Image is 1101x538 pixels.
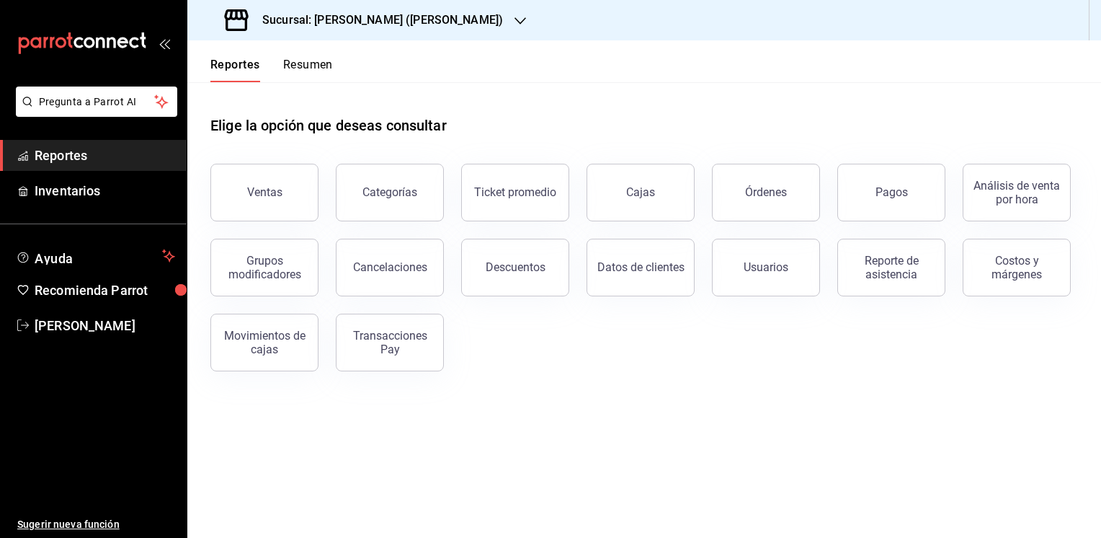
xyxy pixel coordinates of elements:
[35,181,175,200] span: Inventarios
[283,58,333,82] button: Resumen
[210,58,333,82] div: navigation tabs
[17,517,175,532] span: Sugerir nueva función
[336,164,444,221] button: Categorías
[744,260,788,274] div: Usuarios
[210,58,260,82] button: Reportes
[336,239,444,296] button: Cancelaciones
[963,164,1071,221] button: Análisis de venta por hora
[35,281,175,300] span: Recomienda Parrot
[461,239,569,296] button: Descuentos
[486,260,545,274] div: Descuentos
[251,12,503,29] h3: Sucursal: [PERSON_NAME] ([PERSON_NAME])
[712,164,820,221] button: Órdenes
[847,254,936,281] div: Reporte de asistencia
[16,87,177,117] button: Pregunta a Parrot AI
[875,185,908,199] div: Pagos
[837,239,945,296] button: Reporte de asistencia
[35,146,175,165] span: Reportes
[972,179,1061,206] div: Análisis de venta por hora
[220,329,309,356] div: Movimientos de cajas
[597,260,685,274] div: Datos de clientes
[353,260,427,274] div: Cancelaciones
[345,329,434,356] div: Transacciones Pay
[10,105,177,120] a: Pregunta a Parrot AI
[210,314,318,371] button: Movimientos de cajas
[972,254,1061,281] div: Costos y márgenes
[210,164,318,221] button: Ventas
[745,185,787,199] div: Órdenes
[587,164,695,221] button: Cajas
[159,38,170,49] button: open_drawer_menu
[210,239,318,296] button: Grupos modificadores
[362,185,417,199] div: Categorías
[963,239,1071,296] button: Costos y márgenes
[35,316,175,335] span: [PERSON_NAME]
[220,254,309,281] div: Grupos modificadores
[210,115,447,136] h1: Elige la opción que deseas consultar
[39,94,155,110] span: Pregunta a Parrot AI
[336,314,444,371] button: Transacciones Pay
[474,185,556,199] div: Ticket promedio
[247,185,282,199] div: Ventas
[587,239,695,296] button: Datos de clientes
[626,185,655,199] div: Cajas
[837,164,945,221] button: Pagos
[461,164,569,221] button: Ticket promedio
[35,247,156,265] span: Ayuda
[712,239,820,296] button: Usuarios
